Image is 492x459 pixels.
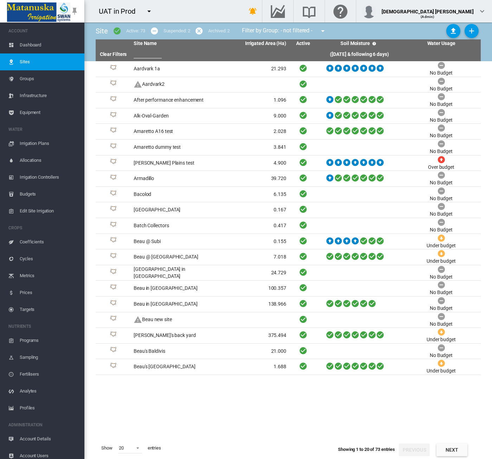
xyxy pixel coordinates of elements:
[195,27,203,35] md-icon: icon-cancel
[131,187,210,202] td: Bacolod
[109,190,117,199] img: 1.svg
[109,96,117,104] img: 1.svg
[131,108,210,124] td: Alk-Oval-Garden
[134,315,142,324] md-icon: This site has not been mapped
[142,4,156,18] button: icon-menu-down
[210,297,289,312] td: 138.966
[7,2,70,22] img: Matanuska_LOGO.png
[98,190,128,199] div: Site Id: 27584
[467,27,476,35] md-icon: icon-plus
[96,265,481,281] tr: Site Id: 6487 [GEOGRAPHIC_DATA] in [GEOGRAPHIC_DATA] 24.729 No Budget
[131,218,210,234] td: Batch Collectors
[362,4,376,18] img: profile.jpg
[430,289,453,296] div: No Budget
[109,159,117,167] img: 1.svg
[20,53,79,70] span: Sites
[98,174,128,183] div: Site Id: 9631
[246,4,260,18] button: icon-bell-ring
[98,300,128,308] div: Site Id: 2713
[131,249,210,265] td: Beau @ [GEOGRAPHIC_DATA]
[96,359,481,375] tr: Site Id: 271 Beau's [GEOGRAPHIC_DATA] 1.688 Under budget
[131,312,210,328] td: Beau new site
[249,7,257,15] md-icon: icon-bell-ring
[210,93,289,108] td: 1.096
[20,431,79,447] span: Account Details
[210,39,289,48] th: Irrigated Area (Ha)
[317,48,402,61] th: ([DATE] & following 6 days)
[430,274,453,281] div: No Budget
[96,93,481,108] tr: Site Id: 1073 After performance enhancement 1.096 No Budget
[20,234,79,250] span: Coefficients
[20,87,79,104] span: Infrastructure
[210,140,289,155] td: 3.841
[8,222,79,234] span: CROPS
[109,112,117,120] img: 1.svg
[428,164,454,171] div: Over budget
[98,80,128,89] div: Site Id: 51163
[98,284,128,293] div: Site Id: 1135
[98,127,128,136] div: Site Id: 8025
[20,169,79,186] span: Irrigation Controllers
[109,269,117,277] img: 1.svg
[436,444,467,456] button: Next
[96,202,481,218] tr: Site Id: 50945 [GEOGRAPHIC_DATA] 0.167 No Budget
[210,108,289,124] td: 9.000
[382,5,474,12] div: [DEMOGRAPHIC_DATA] [PERSON_NAME]
[98,253,128,261] div: Site Id: 4415
[210,171,289,186] td: 39.720
[98,143,128,152] div: Site Id: 7994
[98,347,128,355] div: Site Id: 276
[96,124,481,140] tr: Site Id: 8025 Amaretto A16 test 2.028 No Budget
[96,344,481,359] tr: Site Id: 276 Beau's Baldivis 21.000 No Budget
[96,187,481,203] tr: Site Id: 27584 Bacolod 6.135 No Budget
[98,442,115,454] span: Show
[96,140,481,155] tr: Site Id: 7994 Amaretto dummy test 3.841 No Budget
[427,242,456,249] div: Under budget
[210,265,289,281] td: 24.729
[210,344,289,359] td: 21.000
[96,249,481,265] tr: Site Id: 4415 Beau @ [GEOGRAPHIC_DATA] 7.018 Under budget
[237,24,332,38] div: Filter by Group: - not filtered -
[164,28,190,34] div: Suspended: 2
[430,70,453,77] div: No Budget
[96,281,481,297] tr: Site Id: 1135 Beau in [GEOGRAPHIC_DATA] 100.357 No Budget
[449,27,458,35] md-icon: icon-upload
[332,7,349,15] md-icon: Click here for help
[210,187,289,202] td: 6.135
[145,442,164,454] span: entries
[319,27,327,35] md-icon: icon-menu-down
[96,155,481,171] tr: Site Id: 7661 [PERSON_NAME] Plains test 4.900 Over budget
[131,234,210,249] td: Beau @ Subi
[210,359,289,375] td: 1.688
[210,328,289,343] td: 375.494
[109,65,117,73] img: 1.svg
[98,331,128,340] div: Site Id: 200
[338,447,395,452] span: Showing 1 to 20 of 73 entries
[8,419,79,431] span: ADMINISTRATION
[131,202,210,218] td: [GEOGRAPHIC_DATA]
[430,117,453,124] div: No Budget
[316,24,330,38] button: icon-menu-down
[109,347,117,355] img: 1.svg
[210,281,289,296] td: 100.357
[465,24,479,38] button: Add New Site, define start date
[446,24,460,38] button: Sites Bulk Import
[109,331,117,340] img: 1.svg
[210,218,289,234] td: 0.417
[131,155,210,171] td: [PERSON_NAME] Plains test
[131,281,210,296] td: Beau in [GEOGRAPHIC_DATA]
[430,132,453,139] div: No Budget
[289,39,317,48] th: Active
[131,359,210,375] td: Beau's [GEOGRAPHIC_DATA]
[20,186,79,203] span: Budgets
[20,349,79,366] span: Sampling
[131,39,210,48] th: Site Name
[96,61,481,77] tr: Site Id: 14838 Aardvark 1a 21.293 No Budget
[20,301,79,318] span: Targets
[430,101,453,108] div: No Budget
[150,27,159,35] md-icon: icon-minus-circle
[317,39,402,48] th: Soil Moisture
[399,444,430,456] button: Previous
[96,218,481,234] tr: Site Id: 13856 Batch Collectors 0.417 No Budget
[478,7,486,15] md-icon: icon-chevron-down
